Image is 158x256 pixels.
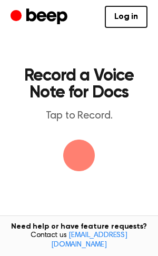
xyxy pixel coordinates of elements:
a: Beep [11,7,70,27]
p: Tap to Record. [19,110,139,123]
h1: Record a Voice Note for Docs [19,67,139,101]
img: Beep Logo [63,140,95,171]
span: Contact us [6,231,152,250]
a: Log in [105,6,147,28]
a: [EMAIL_ADDRESS][DOMAIN_NAME] [51,232,127,249]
